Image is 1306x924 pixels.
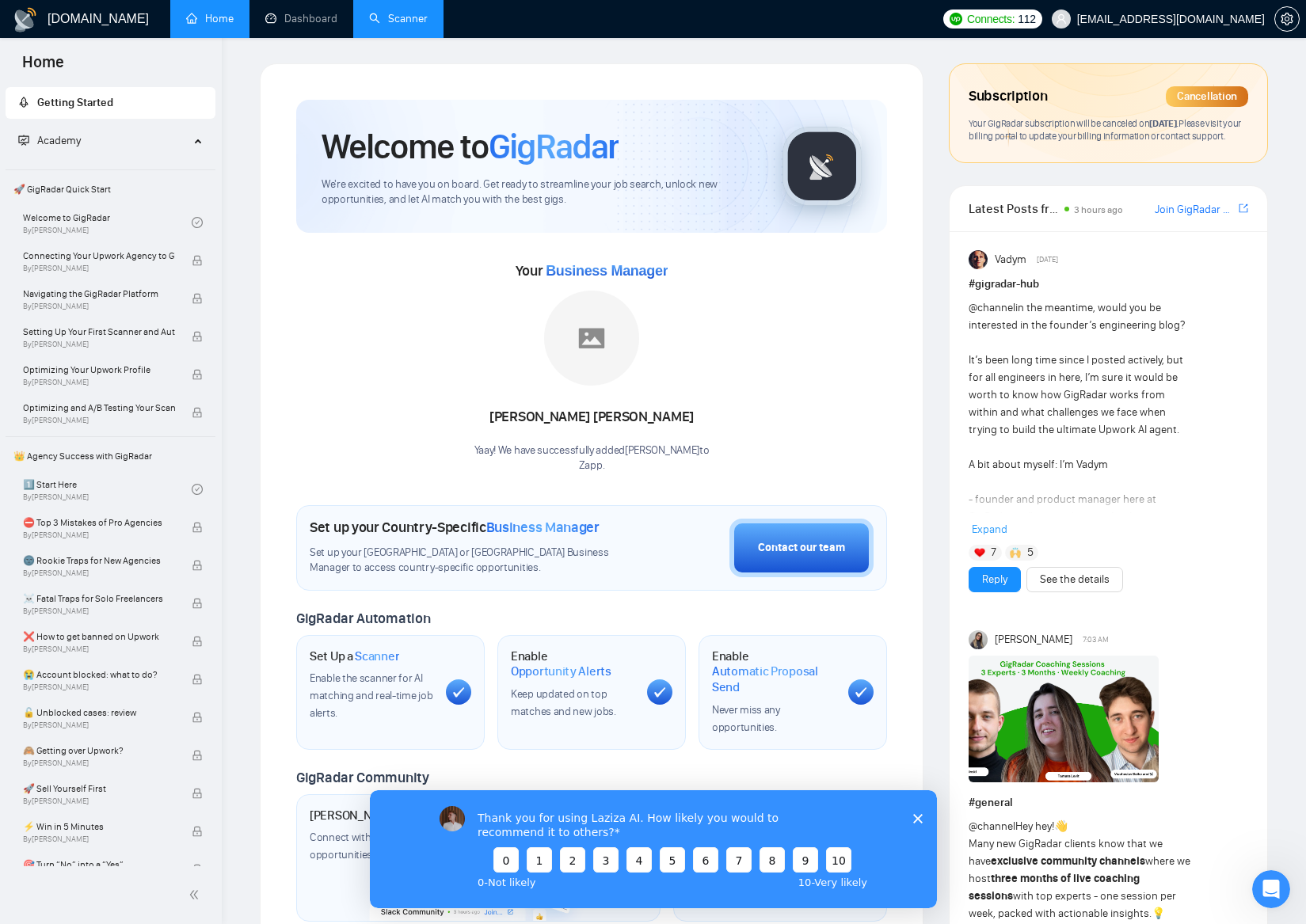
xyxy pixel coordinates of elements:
span: @channel [969,301,1015,314]
span: lock [192,255,203,266]
span: 🙈 Getting over Upwork? [23,743,175,759]
span: lock [192,712,203,723]
span: 👑 Agency Success with GigRadar [7,440,214,472]
span: Business Manager [546,263,668,279]
span: check-circle [192,484,203,495]
span: 7:03 AM [1083,633,1109,647]
span: Never miss any opportunities. [712,703,780,734]
a: See the details [1040,571,1110,588]
img: placeholder.png [544,291,639,386]
span: [DATE] [1037,253,1058,267]
span: check-circle [192,217,203,228]
span: lock [192,560,203,571]
li: Getting Started [6,87,215,119]
h1: Enable [712,648,836,695]
h1: # general [969,794,1248,812]
span: 3 hours ago [1074,204,1123,215]
iframe: Survey by Vadym from GigRadar.io [370,790,937,908]
a: dashboardDashboard [265,12,337,25]
span: Academy [18,134,81,147]
span: fund-projection-screen [18,135,29,146]
span: lock [192,293,203,304]
button: Reply [969,567,1021,592]
span: By [PERSON_NAME] [23,797,175,806]
img: 🙌 [1010,547,1021,558]
span: By [PERSON_NAME] [23,530,175,540]
h1: # gigradar-hub [969,276,1248,293]
span: double-left [188,887,204,903]
span: lock [192,331,203,342]
span: By [PERSON_NAME] [23,835,175,844]
a: 1️⃣ Start HereBy[PERSON_NAME] [23,472,192,507]
span: Navigating the GigRadar Platform [23,286,175,302]
span: GigRadar [489,125,619,168]
span: Getting Started [37,96,113,109]
span: Academy [37,134,81,147]
a: homeHome [186,12,234,25]
span: 🚀 Sell Yourself First [23,781,175,797]
span: @channel [969,819,1015,833]
h1: [PERSON_NAME] [310,808,466,823]
span: Your [516,262,668,279]
div: [PERSON_NAME] [PERSON_NAME] [474,404,710,431]
a: setting [1274,13,1300,25]
div: Contact our team [758,539,845,557]
span: lock [192,674,203,685]
span: By [PERSON_NAME] [23,606,175,616]
span: By [PERSON_NAME] [23,264,175,273]
span: 😭 Account blocked: what to do? [23,667,175,683]
span: rocket [18,97,29,108]
span: user [1056,13,1067,25]
span: Enable the scanner for AI matching and real-time job alerts. [310,671,432,720]
span: Optimizing Your Upwork Profile [23,362,175,378]
span: ⚡ Win in 5 Minutes [23,819,175,835]
span: Vadym [995,251,1026,268]
button: Contact our team [729,519,874,577]
span: Home [10,51,77,84]
span: 112 [1018,10,1035,28]
span: Optimizing and A/B Testing Your Scanner for Better Results [23,400,175,416]
a: Join GigRadar Slack Community [1155,201,1236,219]
span: Subscription [969,83,1047,110]
img: Vadym [969,250,988,269]
a: export [1239,201,1248,216]
h1: Enable [511,648,634,679]
span: setting [1275,13,1299,25]
span: ❌ How to get banned on Upwork [23,629,175,645]
span: 7 [991,545,996,561]
span: By [PERSON_NAME] [23,645,175,654]
span: Latest Posts from the GigRadar Community [969,199,1060,219]
span: lock [192,788,203,799]
h1: Welcome to [322,125,619,168]
span: 5 [1027,545,1034,561]
img: F09L7DB94NL-GigRadar%20Coaching%20Sessions%20_%20Experts.png [969,656,1159,782]
span: lock [192,598,203,609]
span: lock [192,864,203,875]
strong: three months of live coaching sessions [969,872,1140,903]
span: By [PERSON_NAME] [23,378,175,387]
span: GigRadar Community [296,769,429,786]
iframe: Intercom live chat [1252,870,1290,908]
span: lock [192,522,203,533]
span: Business Manager [486,519,600,536]
span: By [PERSON_NAME] [23,721,175,730]
img: gigradar-logo.png [782,127,862,206]
span: Scanner [355,648,399,664]
button: setting [1274,6,1300,32]
span: We're excited to have you on board. Get ready to streamline your job search, unlock new opportuni... [322,177,757,207]
span: ☠️ Fatal Traps for Solo Freelancers [23,591,175,606]
img: logo [13,7,38,32]
span: Setting Up Your First Scanner and Auto-Bidder [23,324,175,340]
a: Reply [982,571,1007,588]
span: Expand [972,523,1007,536]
